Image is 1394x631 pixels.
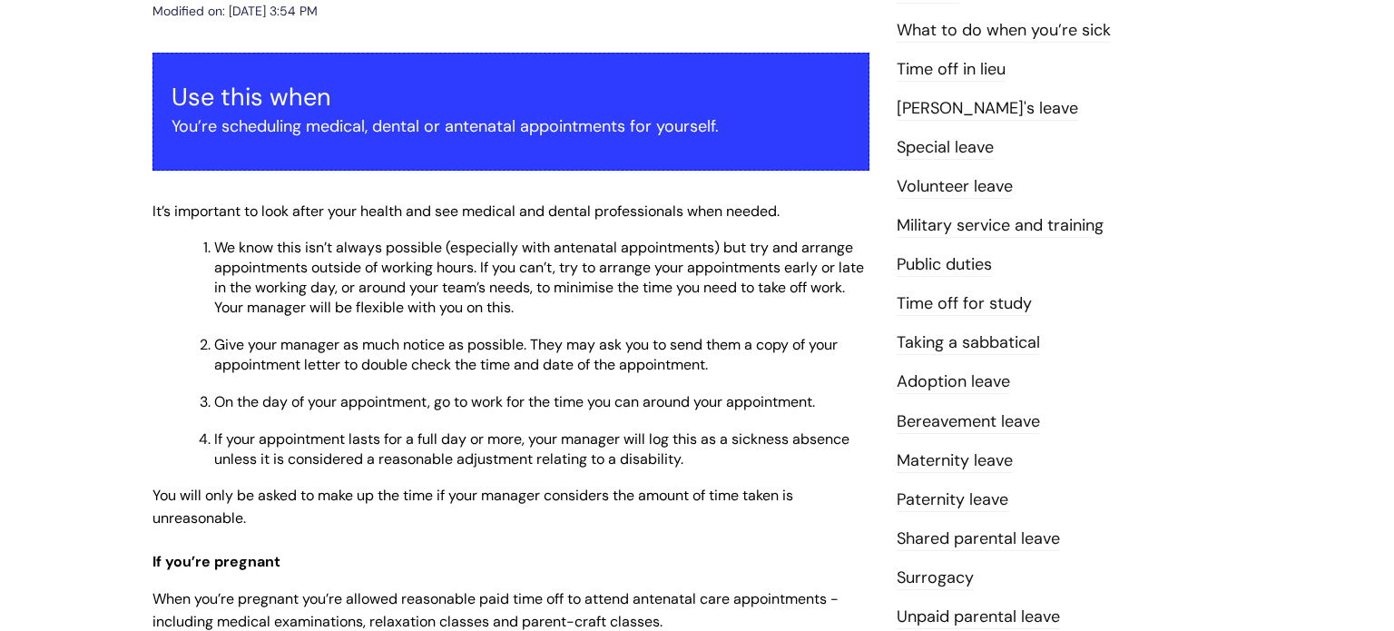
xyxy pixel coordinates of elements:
a: Military service and training [897,214,1104,238]
span: We know this isn’t always possible (especially with antenatal appointments) but try and arrange a... [214,238,864,317]
a: Maternity leave [897,449,1013,473]
span: On the day of your appointment, go to work for the time you can around your appointment. [214,392,815,411]
a: Public duties [897,253,992,277]
a: Taking a sabbatical [897,331,1040,355]
a: Time off for study [897,292,1032,316]
h3: Use this when [172,83,850,112]
a: Volunteer leave [897,175,1013,199]
span: If you’re pregnant [152,552,280,571]
span: If your appointment lasts for a full day or more, your manager will log this as a sickness absenc... [214,429,849,468]
a: Special leave [897,136,994,160]
span: Give your manager as much notice as possible. They may ask you to send them a copy of your appoin... [214,335,838,374]
a: Paternity leave [897,488,1008,512]
a: Shared parental leave [897,527,1060,551]
a: Time off in lieu [897,58,1006,82]
a: Adoption leave [897,370,1010,394]
a: Surrogacy [897,567,974,590]
a: Unpaid parental leave [897,606,1060,629]
span: When you’re pregnant you’re allowed reasonable paid time off to attend antenatal care appointment... [152,589,839,631]
span: You will only be asked to make up the time if your manager considers the amount of time taken is ... [152,486,793,527]
a: [PERSON_NAME]'s leave [897,97,1078,121]
a: Bereavement leave [897,410,1040,434]
a: What to do when you’re sick [897,19,1111,43]
p: You’re scheduling medical, dental or antenatal appointments for yourself. [172,112,850,141]
span: It’s important to look after your health and see medical and dental professionals when needed. [152,202,780,221]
